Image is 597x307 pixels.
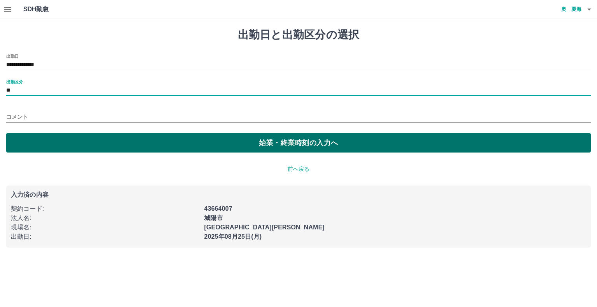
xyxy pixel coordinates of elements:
[6,28,591,42] h1: 出勤日と出勤区分の選択
[6,79,23,85] label: 出勤区分
[11,213,199,223] p: 法人名 :
[204,215,223,221] b: 城陽市
[204,205,232,212] b: 43664007
[204,224,325,231] b: [GEOGRAPHIC_DATA][PERSON_NAME]
[6,133,591,153] button: 始業・終業時刻の入力へ
[11,223,199,232] p: 現場名 :
[11,232,199,241] p: 出勤日 :
[6,53,19,59] label: 出勤日
[6,165,591,173] p: 前へ戻る
[204,233,262,240] b: 2025年08月25日(月)
[11,192,586,198] p: 入力済の内容
[11,204,199,213] p: 契約コード :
